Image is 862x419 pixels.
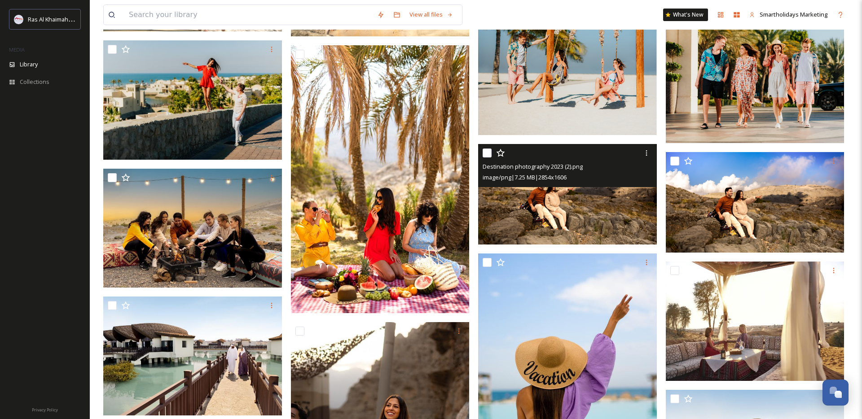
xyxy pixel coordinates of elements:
[663,9,708,21] a: What's New
[32,407,58,413] span: Privacy Policy
[28,15,155,23] span: Ras Al Khaimah Tourism Development Authority
[14,15,23,24] img: Logo_RAKTDA_RGB-01.png
[483,162,583,170] span: Destination photography 2023 (2).png
[760,10,828,18] span: Smartholidays Marketing
[483,173,567,181] span: image/png | 7.25 MB | 2854 x 1606
[745,6,832,23] a: Smartholidays Marketing
[9,46,25,53] span: MEDIA
[103,40,282,160] img: Destination photography 2023 (10).jpg
[291,45,470,313] img: Destination photography 2023 (9).jpg
[124,5,373,25] input: Search your library
[478,144,657,244] img: Destination photography 2023 (2).png
[32,404,58,415] a: Privacy Policy
[666,262,844,381] img: 2T3A7859.tif
[822,380,849,406] button: Open Chat
[20,78,49,86] span: Collections
[20,60,38,69] span: Library
[103,297,282,416] img: 2T3A6992.tif
[405,6,457,23] a: View all files
[666,152,844,253] img: Destination photography 2023 (1).png
[103,169,282,288] img: Destination photography 2023 (3).jpg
